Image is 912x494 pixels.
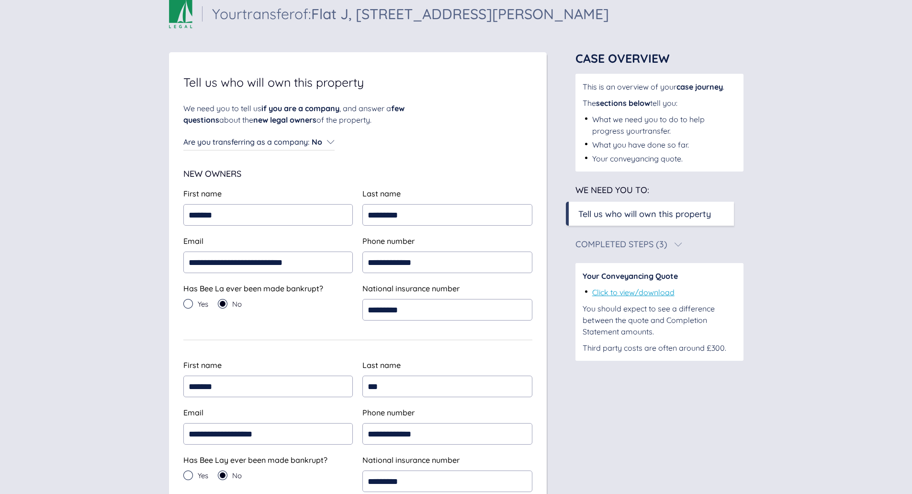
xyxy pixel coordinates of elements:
[183,455,327,465] span: Has Bee Lay ever been made bankrupt?
[312,137,322,147] span: No
[198,472,208,479] span: Yes
[183,284,323,293] span: Has Bee La ever been made bankrupt?
[183,360,222,370] span: First name
[362,284,460,293] span: National insurance number
[183,103,447,126] div: We need you to tell us , and answer a about the of the property.
[592,139,689,150] div: What you have done so far.
[232,472,242,479] span: No
[362,236,415,246] span: Phone number
[261,103,339,113] span: if you are a company
[578,207,711,220] div: Tell us who will own this property
[183,236,203,246] span: Email
[583,303,736,337] div: You should expect to see a difference between the quote and Completion Statement amounts.
[198,300,208,308] span: Yes
[592,114,736,137] div: What we need you to do to help progress your transfer .
[583,81,736,92] div: This is an overview of your .
[232,300,242,308] span: No
[596,98,650,108] span: sections below
[183,76,364,88] span: Tell us who will own this property
[311,5,609,23] span: Flat J, [STREET_ADDRESS][PERSON_NAME]
[362,360,401,370] span: Last name
[212,7,609,21] div: Your transfer of:
[575,51,670,66] span: Case Overview
[592,287,675,297] a: Click to view/download
[183,168,241,179] span: New Owners
[575,240,667,249] div: Completed Steps (3)
[183,137,309,147] span: Are you transferring as a company :
[583,271,678,281] span: Your Conveyancing Quote
[362,189,401,198] span: Last name
[183,408,203,417] span: Email
[362,408,415,417] span: Phone number
[592,153,683,164] div: Your conveyancing quote.
[583,97,736,109] div: The tell you:
[676,82,723,92] span: case journey
[583,342,736,354] div: Third party costs are often around £300.
[362,455,460,465] span: National insurance number
[575,184,649,195] span: We need you to:
[253,115,316,125] span: new legal owners
[183,189,222,198] span: First name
